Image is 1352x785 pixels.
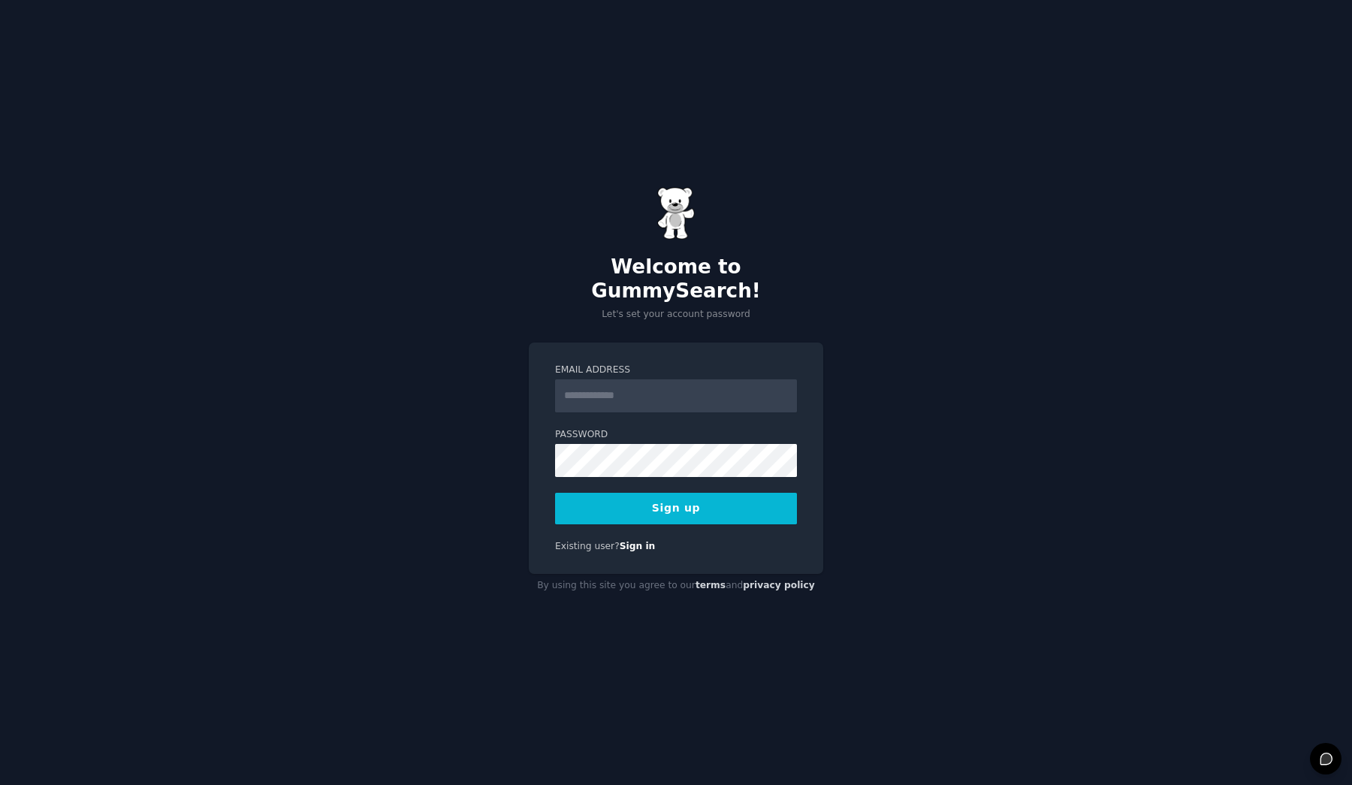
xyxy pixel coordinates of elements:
[555,428,797,442] label: Password
[555,493,797,524] button: Sign up
[529,308,823,322] p: Let's set your account password
[696,580,726,590] a: terms
[743,580,815,590] a: privacy policy
[657,187,695,240] img: Gummy Bear
[555,364,797,377] label: Email Address
[620,541,656,551] a: Sign in
[555,541,620,551] span: Existing user?
[529,574,823,598] div: By using this site you agree to our and
[529,255,823,303] h2: Welcome to GummySearch!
